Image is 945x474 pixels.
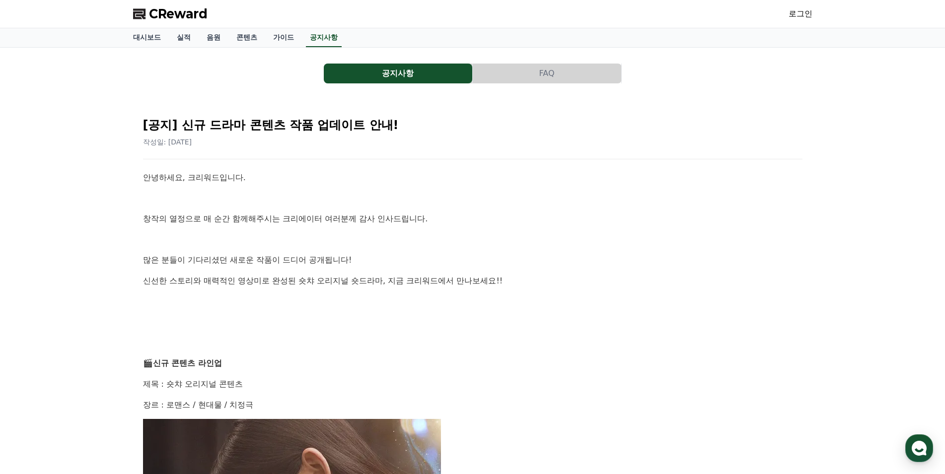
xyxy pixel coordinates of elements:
span: CReward [149,6,208,22]
button: 공지사항 [324,64,472,83]
p: 신선한 스토리와 매력적인 영상미로 완성된 숏챠 오리지널 숏드라마, 지금 크리워드에서 만나보세요!! [143,274,802,287]
a: 콘텐츠 [228,28,265,47]
h2: [공지] 신규 드라마 콘텐츠 작품 업데이트 안내! [143,117,802,133]
span: 작성일: [DATE] [143,138,192,146]
button: FAQ [473,64,621,83]
a: CReward [133,6,208,22]
a: 가이드 [265,28,302,47]
span: 🎬 [143,358,153,368]
a: 음원 [199,28,228,47]
a: 공지사항 [306,28,342,47]
p: 안녕하세요, 크리워드입니다. [143,171,802,184]
a: 공지사항 [324,64,473,83]
strong: 신규 콘텐츠 라인업 [153,358,222,368]
a: 대시보드 [125,28,169,47]
a: 실적 [169,28,199,47]
p: 장르 : 로맨스 / 현대물 / 치정극 [143,399,802,411]
a: 로그인 [789,8,812,20]
p: 창작의 열정으로 매 순간 함께해주시는 크리에이터 여러분께 감사 인사드립니다. [143,212,802,225]
p: 제목 : 숏챠 오리지널 콘텐츠 [143,378,802,391]
p: 많은 분들이 기다리셨던 새로운 작품이 드디어 공개됩니다! [143,254,802,267]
